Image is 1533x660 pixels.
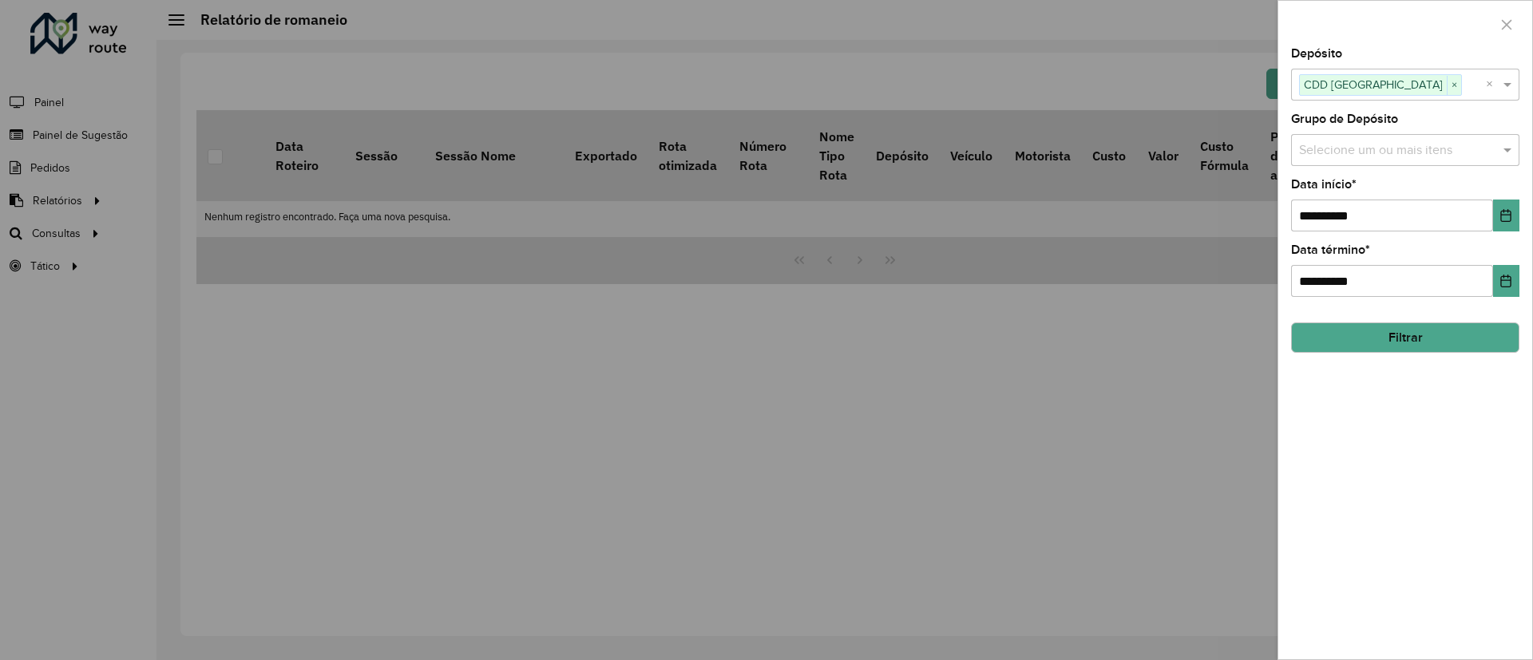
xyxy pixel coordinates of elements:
label: Data início [1291,175,1357,194]
button: Choose Date [1493,265,1519,297]
label: Grupo de Depósito [1291,109,1398,128]
span: Clear all [1486,75,1499,94]
span: CDD [GEOGRAPHIC_DATA] [1300,75,1447,94]
label: Depósito [1291,44,1342,63]
span: × [1447,76,1461,95]
button: Filtrar [1291,322,1519,353]
button: Choose Date [1493,200,1519,231]
label: Data término [1291,240,1370,259]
